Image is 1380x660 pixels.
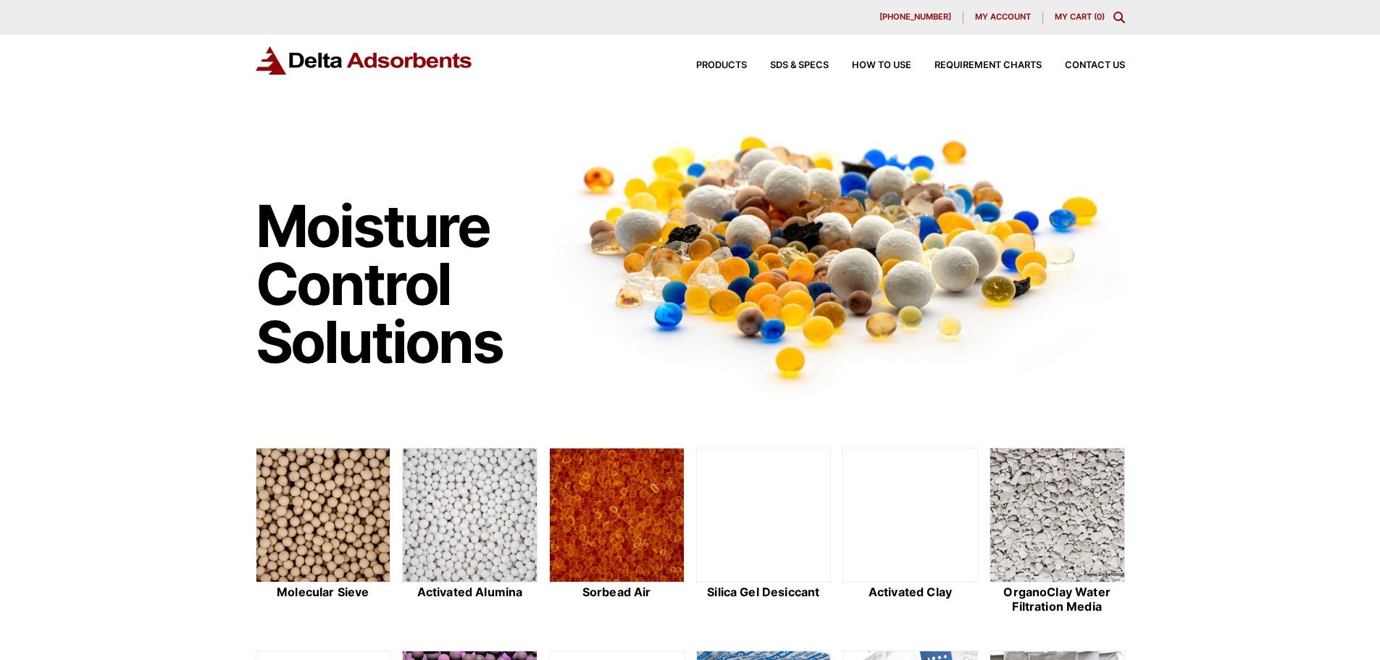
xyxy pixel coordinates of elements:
h2: Activated Alumina [402,585,538,599]
span: SDS & SPECS [770,61,829,70]
a: My account [963,12,1043,23]
a: Requirement Charts [911,61,1042,70]
img: Image [549,109,1125,401]
img: Delta Adsorbents [256,46,473,75]
span: Products [696,61,747,70]
span: Contact Us [1065,61,1125,70]
span: [PHONE_NUMBER] [879,13,951,21]
div: Toggle Modal Content [1113,12,1125,23]
span: Requirement Charts [934,61,1042,70]
h1: Moisture Control Solutions [256,197,535,371]
h2: Silica Gel Desiccant [696,585,832,599]
a: Silica Gel Desiccant [696,448,832,616]
h2: Molecular Sieve [256,585,391,599]
span: How to Use [852,61,911,70]
a: Molecular Sieve [256,448,391,616]
a: Sorbead Air [549,448,685,616]
a: SDS & SPECS [747,61,829,70]
a: OrganoClay Water Filtration Media [990,448,1125,616]
a: Activated Clay [842,448,978,616]
h2: Activated Clay [842,585,978,599]
a: Contact Us [1042,61,1125,70]
a: My Cart (0) [1055,12,1105,22]
h2: Sorbead Air [549,585,685,599]
span: My account [975,13,1031,21]
a: Activated Alumina [402,448,538,616]
a: How to Use [829,61,911,70]
a: Products [673,61,747,70]
span: 0 [1097,12,1102,22]
a: [PHONE_NUMBER] [868,12,963,23]
h2: OrganoClay Water Filtration Media [990,585,1125,613]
